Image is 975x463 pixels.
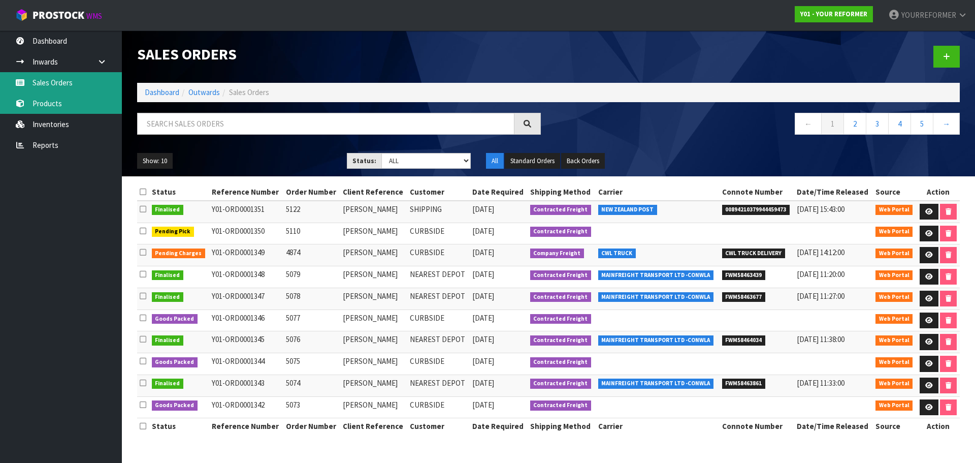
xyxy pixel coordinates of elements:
[722,292,766,302] span: FWM58463677
[888,113,911,135] a: 4
[598,270,714,281] span: MAINFREIGHT TRANSPORT LTD -CONWLA
[472,356,494,366] span: [DATE]
[875,292,913,302] span: Web Portal
[407,310,469,331] td: CURBSIDE
[530,270,592,281] span: Contracted Freight
[875,335,913,346] span: Web Portal
[598,379,714,389] span: MAINFREIGHT TRANSPORT LTD -CONWLA
[32,9,84,22] span: ProStock
[209,353,283,375] td: Y01-ORD0001344
[209,266,283,288] td: Y01-ORD0001348
[149,184,210,200] th: Status
[472,226,494,236] span: [DATE]
[407,418,469,435] th: Customer
[283,244,340,266] td: 4874
[917,418,960,435] th: Action
[866,113,889,135] a: 3
[472,291,494,301] span: [DATE]
[530,227,592,237] span: Contracted Freight
[283,375,340,396] td: 5074
[530,357,592,367] span: Contracted Freight
[530,379,592,389] span: Contracted Freight
[800,10,867,18] strong: Y01 - YOUR REFORMER
[875,249,913,259] span: Web Portal
[598,205,658,215] span: NEW ZEALAND POST
[797,248,844,257] span: [DATE] 14:12:00
[722,249,786,259] span: CWL TRUCK DELIVERY
[340,244,407,266] td: [PERSON_NAME]
[340,223,407,244] td: [PERSON_NAME]
[340,201,407,223] td: [PERSON_NAME]
[209,288,283,310] td: Y01-ORD0001347
[283,288,340,310] td: 5078
[407,184,469,200] th: Customer
[722,205,790,215] span: 00894210379944459473
[901,10,956,20] span: YOURREFORMER
[530,400,592,411] span: Contracted Freight
[352,157,376,165] strong: Status:
[407,201,469,223] td: SHIPPING
[340,310,407,331] td: [PERSON_NAME]
[530,314,592,324] span: Contracted Freight
[145,87,179,97] a: Dashboard
[283,418,340,435] th: Order Number
[875,357,913,367] span: Web Portal
[407,266,469,288] td: NEAREST DEPOT
[209,418,283,435] th: Reference Number
[152,205,184,215] span: Finalised
[472,204,494,214] span: [DATE]
[152,400,198,411] span: Goods Packed
[911,113,933,135] a: 5
[596,418,720,435] th: Carrier
[188,87,220,97] a: Outwards
[722,379,766,389] span: FWM58463861
[340,288,407,310] td: [PERSON_NAME]
[152,335,184,346] span: Finalised
[720,418,794,435] th: Connote Number
[283,310,340,331] td: 5077
[137,46,541,63] h1: Sales Orders
[340,375,407,396] td: [PERSON_NAME]
[283,184,340,200] th: Order Number
[875,400,913,411] span: Web Portal
[873,184,917,200] th: Source
[209,310,283,331] td: Y01-ORD0001346
[561,153,605,169] button: Back Orders
[407,223,469,244] td: CURBSIDE
[209,375,283,396] td: Y01-ORD0001343
[530,249,584,259] span: Company Freight
[340,331,407,353] td: [PERSON_NAME]
[797,269,844,279] span: [DATE] 11:20:00
[472,269,494,279] span: [DATE]
[407,244,469,266] td: CURBSIDE
[486,153,504,169] button: All
[821,113,844,135] a: 1
[283,266,340,288] td: 5079
[283,223,340,244] td: 5110
[407,375,469,396] td: NEAREST DEPOT
[152,292,184,302] span: Finalised
[598,292,714,302] span: MAINFREIGHT TRANSPORT LTD -CONWLA
[407,353,469,375] td: CURBSIDE
[530,292,592,302] span: Contracted Freight
[209,244,283,266] td: Y01-ORD0001349
[797,334,844,344] span: [DATE] 11:38:00
[596,184,720,200] th: Carrier
[152,379,184,389] span: Finalised
[720,184,794,200] th: Connote Number
[209,201,283,223] td: Y01-ORD0001351
[137,113,514,135] input: Search sales orders
[209,223,283,244] td: Y01-ORD0001350
[875,227,913,237] span: Web Portal
[407,288,469,310] td: NEAREST DEPOT
[283,331,340,353] td: 5076
[229,87,269,97] span: Sales Orders
[794,184,873,200] th: Date/Time Released
[528,418,596,435] th: Shipping Method
[152,270,184,281] span: Finalised
[149,418,210,435] th: Status
[917,184,960,200] th: Action
[598,335,714,346] span: MAINFREIGHT TRANSPORT LTD -CONWLA
[530,335,592,346] span: Contracted Freight
[470,418,528,435] th: Date Required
